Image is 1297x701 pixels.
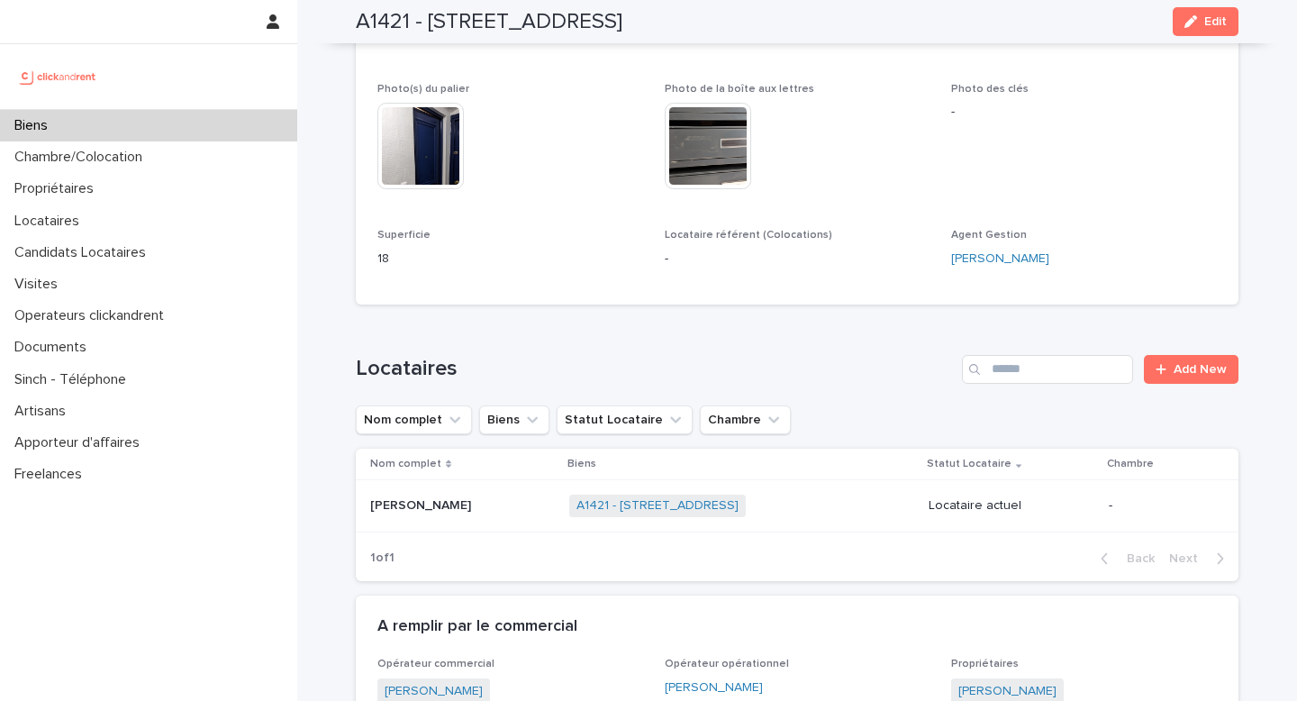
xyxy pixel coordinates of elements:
[951,103,1217,122] p: -
[385,682,483,701] a: [PERSON_NAME]
[356,536,409,580] p: 1 of 1
[927,454,1011,474] p: Statut Locataire
[7,307,178,324] p: Operateurs clickandrent
[1204,15,1227,28] span: Edit
[951,230,1027,241] span: Agent Gestion
[7,466,96,483] p: Freelances
[665,230,832,241] span: Locataire référent (Colocations)
[1109,498,1210,514] p: -
[1116,552,1155,565] span: Back
[7,371,141,388] p: Sinch - Téléphone
[7,276,72,293] p: Visites
[951,84,1029,95] span: Photo des clés
[356,405,472,434] button: Nom complet
[1144,355,1238,384] a: Add New
[1174,363,1227,376] span: Add New
[576,498,739,514] a: A1421 - [STREET_ADDRESS]
[1173,7,1238,36] button: Edit
[1162,551,1238,567] button: Next
[962,355,1133,384] input: Search
[1107,454,1154,474] p: Chambre
[7,434,154,451] p: Apporteur d'affaires
[7,117,62,134] p: Biens
[377,617,577,637] h2: A remplir par le commercial
[951,659,1019,669] span: Propriétaires
[700,405,791,434] button: Chambre
[1086,551,1162,567] button: Back
[356,9,622,35] h2: A1421 - [STREET_ADDRESS]
[665,659,789,669] span: Opérateur opérationnel
[356,479,1238,532] tr: [PERSON_NAME][PERSON_NAME] A1421 - [STREET_ADDRESS] Locataire actuel-
[377,250,643,269] p: 18
[929,498,1094,514] p: Locataire actuel
[377,84,469,95] span: Photo(s) du palier
[567,454,596,474] p: Biens
[958,682,1057,701] a: [PERSON_NAME]
[377,659,494,669] span: Opérateur commercial
[14,59,102,95] img: UCB0brd3T0yccxBKYDjQ
[665,250,930,269] p: -
[479,405,549,434] button: Biens
[7,339,101,356] p: Documents
[557,405,693,434] button: Statut Locataire
[7,403,80,420] p: Artisans
[7,213,94,230] p: Locataires
[7,244,160,261] p: Candidats Locataires
[370,495,475,514] p: [PERSON_NAME]
[951,250,1049,269] a: [PERSON_NAME]
[665,678,763,697] a: [PERSON_NAME]
[370,454,441,474] p: Nom complet
[7,180,108,197] p: Propriétaires
[7,149,157,166] p: Chambre/Colocation
[665,84,814,95] span: Photo de la boîte aux lettres
[1169,552,1209,565] span: Next
[377,230,431,241] span: Superficie
[356,356,955,382] h1: Locataires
